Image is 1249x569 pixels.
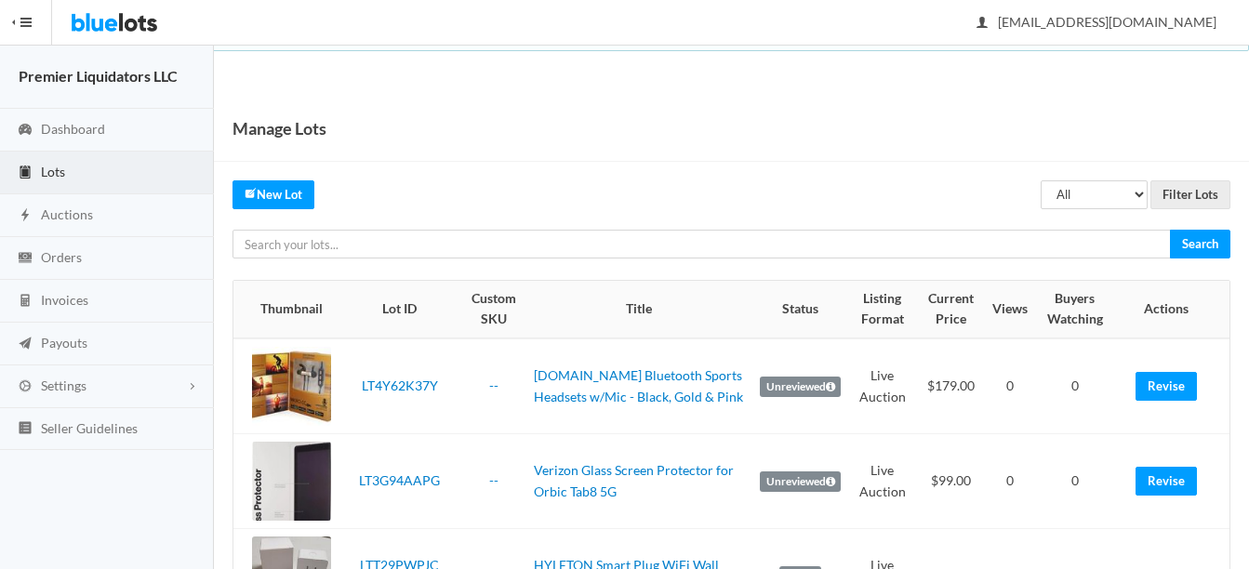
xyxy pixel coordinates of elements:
ion-icon: clipboard [16,165,34,182]
a: -- [489,472,498,488]
th: Title [526,281,752,338]
td: $99.00 [917,434,986,529]
ion-icon: person [973,15,991,33]
td: 0 [1035,338,1114,434]
a: LT3G94AAPG [359,472,440,488]
input: Filter Lots [1150,180,1230,209]
input: Search your lots... [233,230,1171,258]
h1: Manage Lots [233,114,326,142]
ion-icon: list box [16,420,34,438]
ion-icon: speedometer [16,122,34,139]
ion-icon: cog [16,378,34,396]
a: createNew Lot [233,180,314,209]
th: Custom SKU [461,281,526,338]
td: Live Auction [848,434,917,529]
span: Dashboard [41,121,105,137]
span: Payouts [41,335,87,351]
a: Verizon Glass Screen Protector for Orbic Tab8 5G [534,462,734,499]
th: Status [752,281,848,338]
td: $179.00 [917,338,986,434]
a: Revise [1136,467,1197,496]
span: Auctions [41,206,93,222]
label: Unreviewed [760,377,841,397]
th: Actions [1114,281,1229,338]
strong: Premier Liquidators LLC [19,67,178,85]
span: Lots [41,164,65,179]
th: Views [985,281,1035,338]
td: 0 [1035,434,1114,529]
a: Revise [1136,372,1197,401]
ion-icon: paper plane [16,336,34,353]
th: Buyers Watching [1035,281,1114,338]
ion-icon: cash [16,250,34,268]
a: -- [489,377,498,393]
label: Unreviewed [760,471,841,492]
th: Listing Format [848,281,917,338]
ion-icon: calculator [16,293,34,311]
ion-icon: flash [16,207,34,225]
ion-icon: create [245,187,257,199]
a: [DOMAIN_NAME] Bluetooth Sports Headsets w/Mic - Black, Gold & Pink [534,367,743,404]
span: Orders [41,249,82,265]
input: Search [1170,230,1230,258]
th: Current Price [917,281,986,338]
td: 0 [985,338,1035,434]
span: Seller Guidelines [41,420,138,436]
a: LT4Y62K37Y [362,377,438,393]
td: Live Auction [848,338,917,434]
span: [EMAIL_ADDRESS][DOMAIN_NAME] [977,14,1216,30]
th: Thumbnail [233,281,339,338]
th: Lot ID [339,281,461,338]
td: 0 [985,434,1035,529]
span: Invoices [41,292,88,308]
span: Settings [41,377,86,393]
